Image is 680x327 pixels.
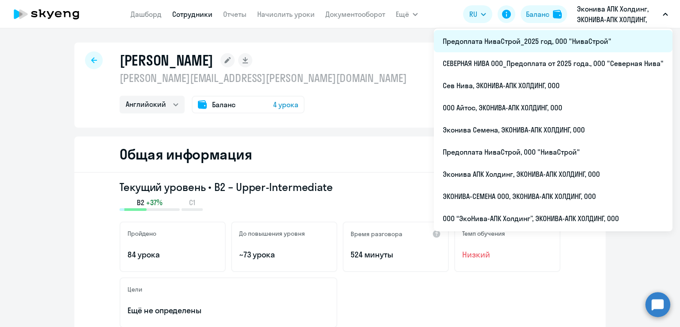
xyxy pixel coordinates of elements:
[239,249,329,261] p: ~73 урока
[396,9,409,19] span: Ещё
[462,230,505,237] h5: Темп обучения
[463,5,492,23] button: RU
[120,71,407,85] p: [PERSON_NAME][EMAIL_ADDRESS][PERSON_NAME][DOMAIN_NAME]
[189,198,195,207] span: C1
[127,285,142,293] h5: Цели
[526,9,549,19] div: Баланс
[396,5,418,23] button: Ещё
[127,249,218,261] p: 84 урока
[239,230,305,237] h5: До повышения уровня
[351,249,441,261] p: 524 минуты
[521,5,567,23] button: Балансbalance
[120,51,213,69] h1: [PERSON_NAME]
[127,230,156,237] h5: Пройдено
[212,99,236,110] span: Баланс
[434,28,672,231] ul: Ещё
[351,230,402,238] h5: Время разговора
[127,305,329,316] p: Ещё не определены
[257,10,315,19] a: Начислить уроки
[120,180,560,194] h3: Текущий уровень • B2 – Upper-Intermediate
[572,4,672,25] button: Эконива АПК Холдинг, ЭКОНИВА-АПК ХОЛДИНГ, ООО
[273,99,298,110] span: 4 урока
[325,10,385,19] a: Документооборот
[469,9,477,19] span: RU
[146,198,162,207] span: +37%
[172,10,212,19] a: Сотрудники
[577,4,659,25] p: Эконива АПК Холдинг, ЭКОНИВА-АПК ХОЛДИНГ, ООО
[131,10,162,19] a: Дашборд
[120,145,252,163] h2: Общая информация
[462,249,552,261] span: Низкий
[553,10,562,19] img: balance
[223,10,247,19] a: Отчеты
[137,198,144,207] span: B2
